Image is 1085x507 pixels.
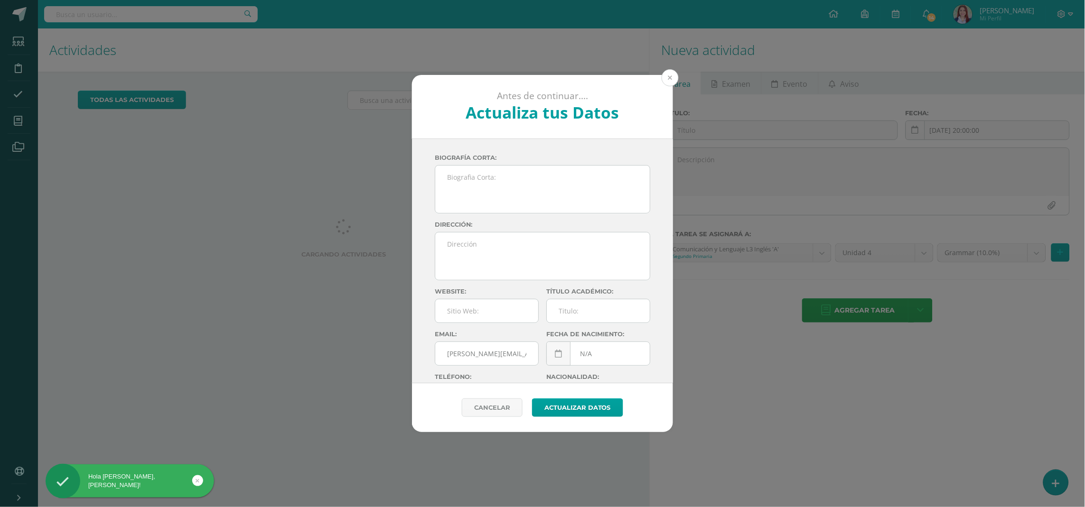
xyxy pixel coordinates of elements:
[546,331,650,338] label: Fecha de nacimiento:
[462,398,523,417] a: Cancelar
[546,373,650,380] label: Nacionalidad:
[435,373,539,380] label: Teléfono:
[438,90,648,102] p: Antes de continuar....
[546,288,650,295] label: Título académico:
[438,101,648,123] h2: Actualiza tus Datos
[547,299,650,323] input: Titulo:
[435,299,538,323] input: Sitio Web:
[547,342,650,365] input: Fecha de Nacimiento:
[46,472,214,489] div: Hola [PERSON_NAME], [PERSON_NAME]!
[532,398,623,417] button: Actualizar datos
[435,331,539,338] label: Email:
[435,288,539,295] label: Website:
[435,221,650,228] label: Dirección:
[435,342,538,365] input: Correo Electronico:
[435,154,650,161] label: Biografía corta:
